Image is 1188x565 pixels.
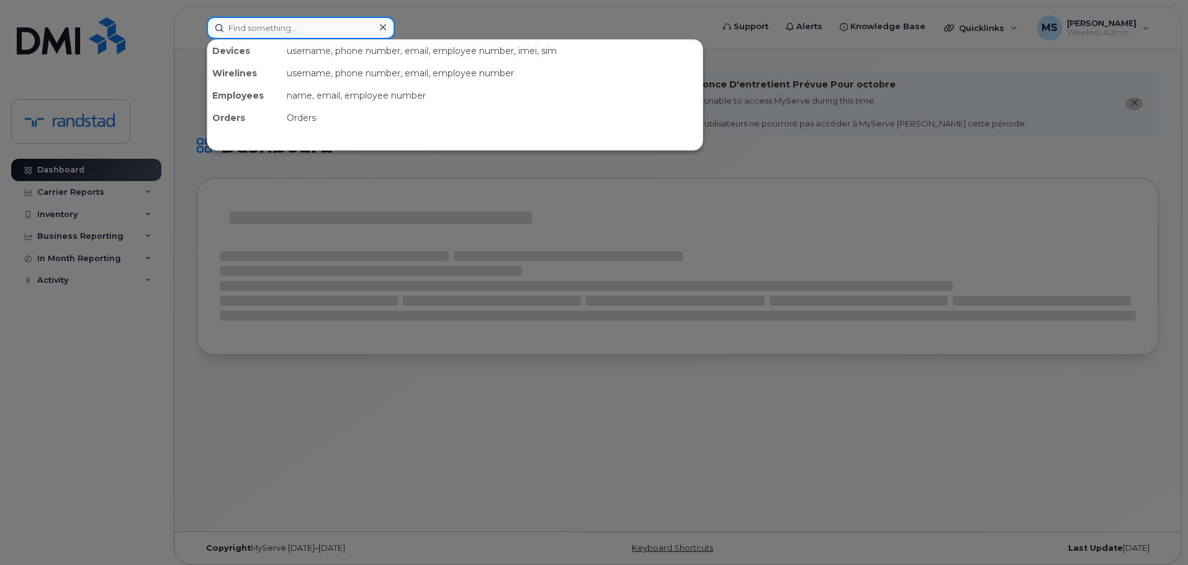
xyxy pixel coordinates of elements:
div: Wirelines [207,62,282,84]
div: Employees [207,84,282,107]
div: username, phone number, email, employee number [282,62,703,84]
div: Orders [282,107,703,129]
div: name, email, employee number [282,84,703,107]
div: Devices [207,40,282,62]
div: Orders [207,107,282,129]
div: username, phone number, email, employee number, imei, sim [282,40,703,62]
